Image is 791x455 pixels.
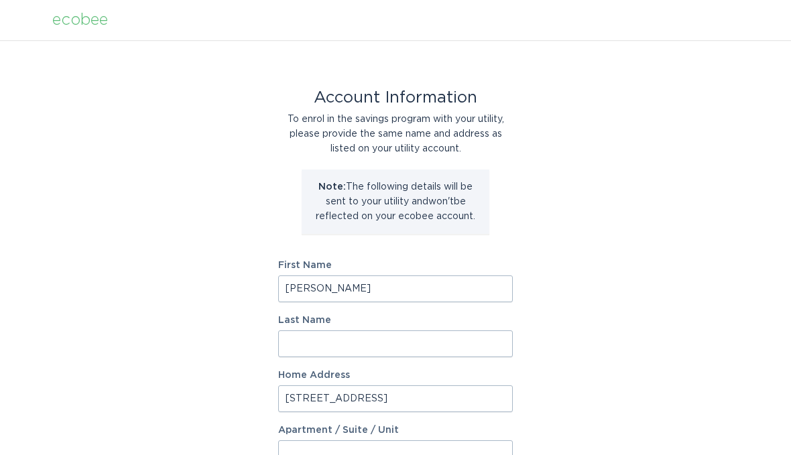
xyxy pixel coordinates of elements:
div: ecobee [52,13,108,27]
strong: Note: [318,182,346,192]
div: Account Information [278,90,513,105]
div: To enrol in the savings program with your utility, please provide the same name and address as li... [278,112,513,156]
label: Last Name [278,316,513,325]
p: The following details will be sent to your utility and won't be reflected on your ecobee account. [312,180,479,224]
label: First Name [278,261,513,270]
label: Home Address [278,371,513,380]
label: Apartment / Suite / Unit [278,426,513,435]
